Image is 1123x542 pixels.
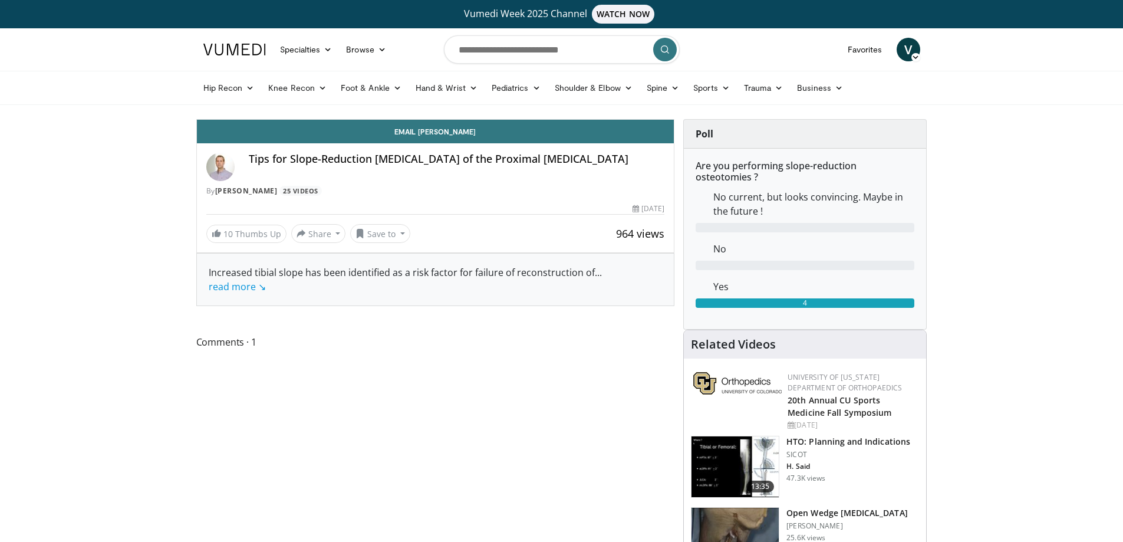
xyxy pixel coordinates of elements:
[786,462,910,471] p: H. Said
[786,521,908,531] p: [PERSON_NAME]
[215,186,278,196] a: [PERSON_NAME]
[841,38,890,61] a: Favorites
[592,5,654,24] span: WATCH NOW
[786,474,825,483] p: 47.3K views
[249,153,665,166] h4: Tips for Slope-Reduction [MEDICAL_DATA] of the Proximal [MEDICAL_DATA]
[704,280,923,294] dd: Yes
[205,5,918,24] a: Vumedi Week 2025 ChannelWATCH NOW
[790,76,850,100] a: Business
[897,38,920,61] a: V
[696,160,914,183] h6: Are you performing slope-reduction osteotomies ?
[696,127,713,140] strong: Poll
[696,298,914,308] div: 4
[788,372,902,393] a: University of [US_STATE] Department of Orthopaedics
[691,436,779,498] img: 297961_0002_1.png.150x105_q85_crop-smart_upscale.jpg
[686,76,737,100] a: Sports
[737,76,791,100] a: Trauma
[206,186,665,196] div: By
[704,190,923,218] dd: No current, but looks convincing. Maybe in the future !
[261,76,334,100] a: Knee Recon
[209,265,663,294] div: Increased tibial slope has been identified as a risk factor for failure of reconstruction of
[203,44,266,55] img: VuMedi Logo
[788,395,891,418] a: 20th Annual CU Sports Medicine Fall Symposium
[616,226,664,241] span: 964 views
[334,76,409,100] a: Foot & Ankle
[693,372,782,395] img: 355603a8-37da-49b6-856f-e00d7e9307d3.png.150x105_q85_autocrop_double_scale_upscale_version-0.2.png
[209,280,266,293] a: read more ↘
[548,76,640,100] a: Shoulder & Elbow
[786,507,908,519] h3: Open Wedge [MEDICAL_DATA]
[640,76,686,100] a: Spine
[633,203,664,214] div: [DATE]
[196,334,675,350] span: Comments 1
[197,120,674,143] a: Email [PERSON_NAME]
[691,436,919,498] a: 13:35 HTO: Planning and Indications SICOT H. Said 47.3K views
[788,420,917,431] div: [DATE]
[704,242,923,256] dd: No
[786,436,910,448] h3: HTO: Planning and Indications
[206,153,235,181] img: Avatar
[206,225,286,243] a: 10 Thumbs Up
[786,450,910,459] p: SICOT
[444,35,680,64] input: Search topics, interventions
[223,228,233,239] span: 10
[339,38,393,61] a: Browse
[273,38,340,61] a: Specialties
[279,186,322,196] a: 25 Videos
[291,224,346,243] button: Share
[746,481,775,492] span: 13:35
[196,76,262,100] a: Hip Recon
[409,76,485,100] a: Hand & Wrist
[485,76,548,100] a: Pediatrics
[350,224,410,243] button: Save to
[691,337,776,352] h4: Related Videos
